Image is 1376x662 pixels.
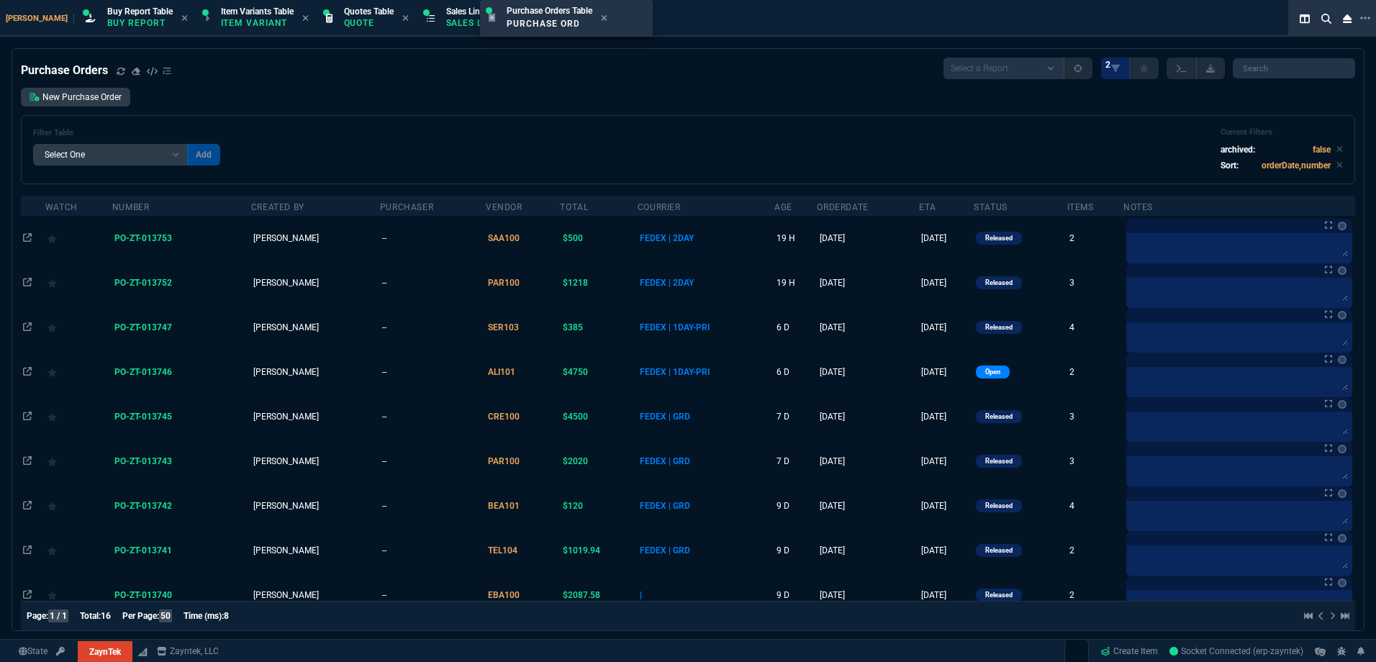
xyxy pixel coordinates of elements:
p: Sales Line [446,17,511,29]
td: FEDEX | GRD [638,484,774,528]
td: 4 [1067,484,1123,528]
td: FEDEX | GRD [638,394,774,439]
span: TEL104 [488,545,517,556]
td: [DATE] [919,305,974,350]
p: Sort: [1221,159,1239,172]
p: Item Variant [221,17,293,29]
h4: Purchase Orders [21,62,108,79]
span: [PERSON_NAME] [253,322,319,332]
div: Add to Watchlist [47,540,110,561]
div: Add to Watchlist [47,407,110,427]
td: [DATE] [817,528,919,573]
td: [DATE] [919,528,974,573]
a: API TOKEN [52,645,69,658]
span: SER103 [488,322,519,332]
span: [PERSON_NAME] [253,545,319,556]
td: 9 D [774,484,818,528]
div: Created By [251,201,304,213]
span: PO-ZT-013752 [114,278,172,288]
span: PO-ZT-013745 [114,412,172,422]
div: Watch [45,201,78,213]
a: Global State [14,645,52,658]
span: [PERSON_NAME] [253,412,319,422]
td: 2 [1067,216,1123,260]
div: Age [774,201,792,213]
nx-icon: Close Tab [302,13,309,24]
span: 50 [159,609,172,622]
div: Notes [1123,201,1153,213]
td: 3 [1067,439,1123,484]
td: 9 D [774,528,818,573]
td: [DATE] [919,216,974,260]
nx-icon: Split Panels [1294,10,1316,27]
span: PO-ZT-013743 [114,456,172,466]
span: 8 [224,611,229,621]
span: [PERSON_NAME] [253,278,319,288]
span: -- [382,233,386,243]
td: $1019.94 [560,528,637,573]
td: 3 [1067,394,1123,439]
td: [DATE] [817,350,919,394]
a: msbcCompanyName [153,645,223,658]
span: PAR100 [488,278,520,288]
span: ALI101 [488,367,515,377]
nx-icon: Close Workbench [1337,10,1357,27]
nx-icon: Open New Tab [1360,12,1370,25]
td: [DATE] [919,484,974,528]
td: [DATE] [817,216,919,260]
p: Released [985,589,1013,601]
div: status [974,201,1008,213]
a: New Purchase Order [21,88,130,106]
td: $2020 [560,439,637,484]
p: Released [985,232,1013,244]
span: -- [382,367,386,377]
h6: Current Filters [1221,127,1343,137]
td: [DATE] [817,484,919,528]
span: [PERSON_NAME] [253,367,319,377]
span: Time (ms): [184,611,224,621]
span: -- [382,590,386,600]
span: PO-ZT-013747 [114,322,172,332]
span: CRE100 [488,412,520,422]
td: FEDEX | 2DAY [638,260,774,305]
div: ETA [919,201,936,213]
span: Buy Report Table [107,6,173,17]
nx-icon: Open In Opposite Panel [23,278,32,288]
code: false [1313,145,1331,155]
p: archived: [1221,143,1255,156]
td: $2087.58 [560,573,637,617]
span: PO-ZT-013740 [114,590,172,600]
span: 2 [1105,59,1110,71]
a: Create Item [1095,640,1164,662]
span: Socket Connected (erp-zayntek) [1169,646,1303,656]
span: [PERSON_NAME] [253,233,319,243]
div: purchaser [380,201,433,213]
p: Released [985,455,1013,467]
td: [DATE] [919,439,974,484]
nx-icon: Open In Opposite Panel [23,501,32,511]
p: Quote [344,17,394,29]
td: 6 D [774,350,818,394]
a: bmRXEfrqw47EtjqoAAFn [1169,645,1303,658]
td: 7 D [774,394,818,439]
span: -- [382,545,386,556]
div: Add to Watchlist [47,585,110,605]
td: [DATE] [817,260,919,305]
td: 6 D [774,305,818,350]
td: [DATE] [919,260,974,305]
div: Add to Watchlist [47,273,110,293]
nx-icon: Open In Opposite Panel [23,590,32,600]
td: $120 [560,484,637,528]
nx-icon: Close Tab [520,13,526,24]
span: Total: [80,611,101,621]
nx-icon: Open In Opposite Panel [23,545,32,556]
p: Open [985,366,1000,378]
td: [DATE] [817,439,919,484]
td: 19 H [774,260,818,305]
td: FEDEX | GRD [638,528,774,573]
td: FEDEX | GRD [638,439,774,484]
div: Add to Watchlist [47,228,110,248]
div: total [560,201,588,213]
span: SAA100 [488,233,520,243]
p: Released [985,411,1013,422]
